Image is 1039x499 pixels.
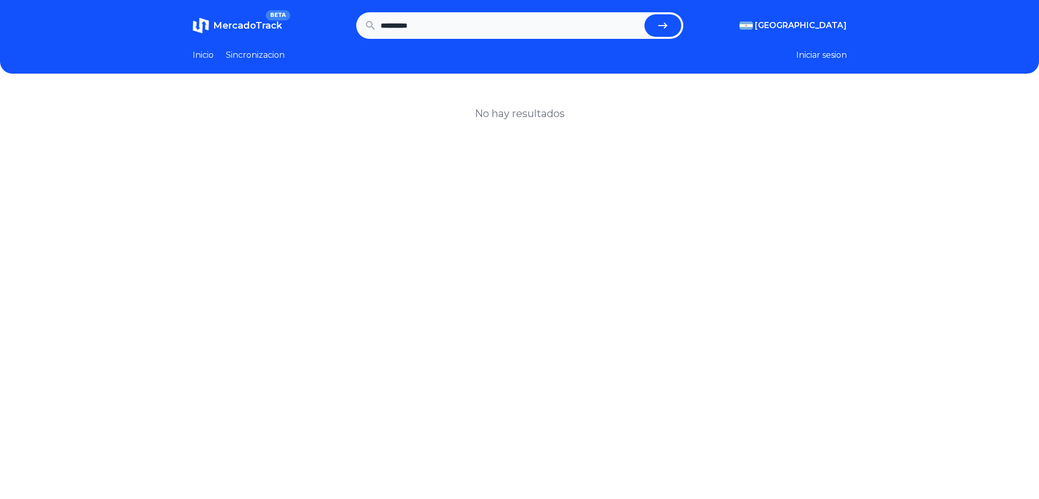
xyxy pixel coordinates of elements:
[266,10,290,20] span: BETA
[740,19,847,32] button: [GEOGRAPHIC_DATA]
[193,17,282,34] a: MercadoTrackBETA
[796,49,847,61] button: Iniciar sesion
[740,21,753,30] img: Argentina
[193,49,214,61] a: Inicio
[226,49,285,61] a: Sincronizacion
[755,19,847,32] span: [GEOGRAPHIC_DATA]
[193,17,209,34] img: MercadoTrack
[475,106,565,121] h1: No hay resultados
[213,20,282,31] span: MercadoTrack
